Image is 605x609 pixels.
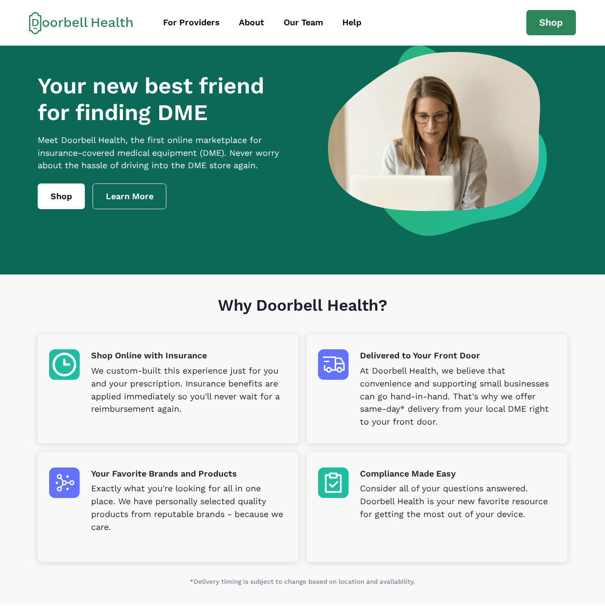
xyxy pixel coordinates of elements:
div: Help [342,16,361,29]
a: Learn More [92,183,167,209]
a: Our Team [275,12,332,33]
h1: Why Doorbell Health? [38,296,567,335]
p: Consider all of your questions answered. Doorbell Health is your new favorite resource for gettin... [360,482,556,521]
a: Help [334,12,370,33]
p: Shop Online with Insurance [91,349,287,362]
div: About [239,16,264,29]
a: For Providers [154,12,228,33]
img: a woman looking at a computer [328,46,547,236]
img: Compliance Made Easy icon [318,467,349,498]
img: Your Favorite Brands and Products icon [49,467,80,498]
h1: Your new best friend for finding DME [38,72,297,126]
p: Exactly what you're looking for all in one place. We have personally selected quality products fr... [91,482,287,534]
p: *Delivery timing is subject to change based on location and availability. [38,577,567,587]
div: For Providers [163,16,220,29]
p: At Doorbell Health, we believe that convenience and supporting small businesses can go hand-in-ha... [360,365,556,428]
img: Delivered to Your Front Door icon [318,349,349,380]
p: We custom-built this experience just for you and your prescription. Insurance benefits are applie... [91,365,287,416]
img: Shop Online with Insurance icon [49,349,80,380]
a: About [230,12,273,33]
p: Meet Doorbell Health, the first online marketplace for insurance-covered medical equipment (DME).... [38,134,297,173]
p: Your Favorite Brands and Products [91,467,287,480]
p: Delivered to Your Front Door [360,349,556,362]
a: Shop [38,183,85,209]
div: Our Team [284,16,323,29]
a: Shop [526,10,576,36]
p: Compliance Made Easy [360,467,556,480]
